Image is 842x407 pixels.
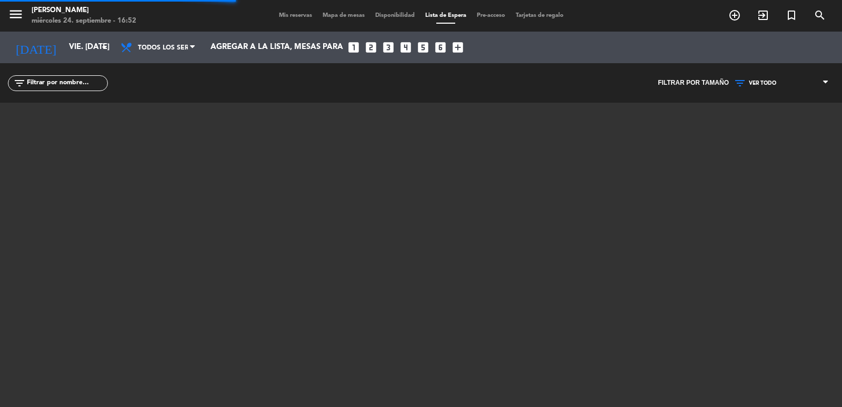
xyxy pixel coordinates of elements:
[749,80,776,86] span: VER TODO
[420,13,472,18] span: Lista de Espera
[472,13,510,18] span: Pre-acceso
[451,41,465,54] i: add_box
[399,41,413,54] i: looks_4
[347,41,360,54] i: looks_one
[382,41,395,54] i: looks_3
[138,38,188,58] span: Todos los servicios
[8,6,24,26] button: menu
[370,13,420,18] span: Disponibilidad
[98,41,111,54] i: arrow_drop_down
[510,13,569,18] span: Tarjetas de regalo
[814,9,826,22] i: search
[274,13,317,18] span: Mis reservas
[728,9,741,22] i: add_circle_outline
[26,77,107,89] input: Filtrar por nombre...
[785,9,798,22] i: turned_in_not
[210,43,343,52] span: Agregar a la lista, mesas para
[364,41,378,54] i: looks_two
[32,16,136,26] div: miércoles 24. septiembre - 16:52
[658,78,729,88] span: Filtrar por tamaño
[32,5,136,16] div: [PERSON_NAME]
[8,6,24,22] i: menu
[317,13,370,18] span: Mapa de mesas
[416,41,430,54] i: looks_5
[8,36,64,59] i: [DATE]
[13,77,26,90] i: filter_list
[434,41,447,54] i: looks_6
[757,9,769,22] i: exit_to_app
